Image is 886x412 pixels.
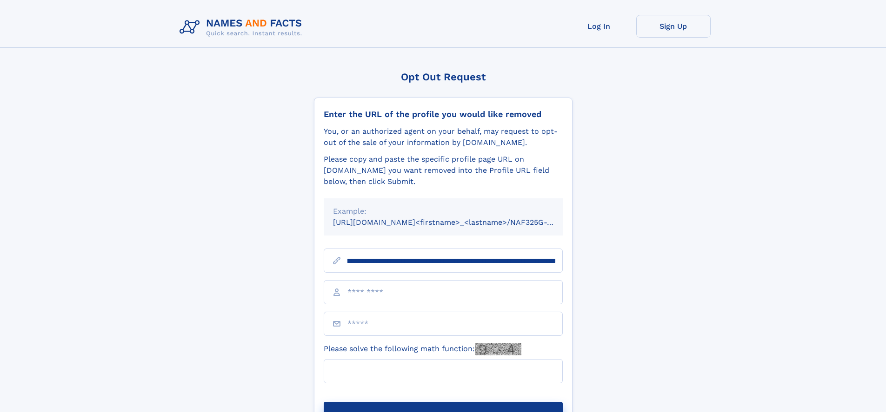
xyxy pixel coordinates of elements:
[324,109,563,119] div: Enter the URL of the profile you would like removed
[324,154,563,187] div: Please copy and paste the specific profile page URL on [DOMAIN_NAME] you want removed into the Pr...
[636,15,711,38] a: Sign Up
[314,71,573,83] div: Opt Out Request
[562,15,636,38] a: Log In
[333,218,580,227] small: [URL][DOMAIN_NAME]<firstname>_<lastname>/NAF325G-xxxxxxxx
[176,15,310,40] img: Logo Names and Facts
[324,126,563,148] div: You, or an authorized agent on your behalf, may request to opt-out of the sale of your informatio...
[324,343,521,355] label: Please solve the following math function:
[333,206,553,217] div: Example:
